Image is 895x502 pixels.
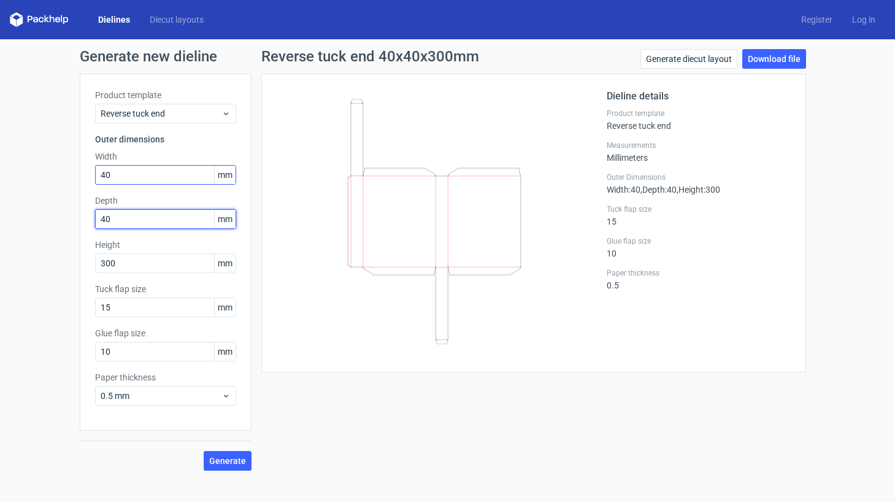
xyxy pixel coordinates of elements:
[607,268,791,290] div: 0.5
[607,109,791,118] label: Product template
[607,236,791,246] label: Glue flap size
[607,204,791,226] div: 15
[214,166,236,184] span: mm
[95,195,236,207] label: Depth
[214,342,236,361] span: mm
[640,49,737,69] a: Generate diecut layout
[214,254,236,272] span: mm
[101,390,221,402] span: 0.5 mm
[209,457,246,465] span: Generate
[607,89,791,104] h2: Dieline details
[95,283,236,295] label: Tuck flap size
[677,185,720,195] span: , Height : 300
[742,49,806,69] a: Download file
[95,150,236,163] label: Width
[95,371,236,384] label: Paper thickness
[607,268,791,278] label: Paper thickness
[214,298,236,317] span: mm
[140,14,213,26] a: Diecut layouts
[95,133,236,145] h3: Outer dimensions
[88,14,140,26] a: Dielines
[261,49,479,64] h1: Reverse tuck end 40x40x300mm
[204,451,252,471] button: Generate
[95,89,236,101] label: Product template
[607,204,791,214] label: Tuck flap size
[791,14,842,26] a: Register
[95,327,236,339] label: Glue flap size
[95,239,236,251] label: Height
[640,185,677,195] span: , Depth : 40
[607,141,791,150] label: Measurements
[607,236,791,258] div: 10
[214,210,236,228] span: mm
[842,14,885,26] a: Log in
[607,185,640,195] span: Width : 40
[607,172,791,182] label: Outer Dimensions
[607,141,791,163] div: Millimeters
[80,49,816,64] h1: Generate new dieline
[101,107,221,120] span: Reverse tuck end
[607,109,791,131] div: Reverse tuck end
